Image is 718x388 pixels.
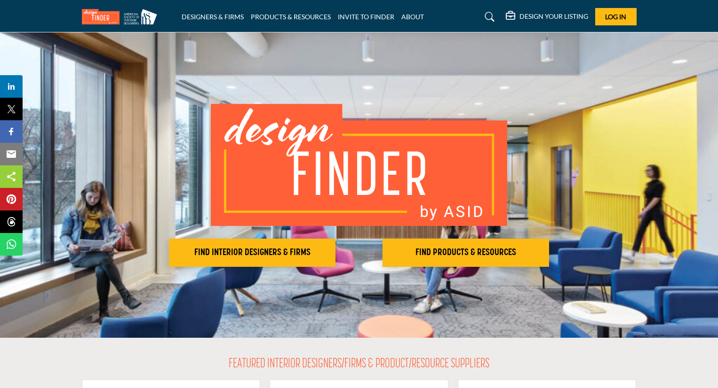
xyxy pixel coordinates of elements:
span: Log In [605,13,626,21]
button: FIND INTERIOR DESIGNERS & FIRMS [169,239,335,267]
a: DESIGNERS & FIRMS [182,13,244,21]
img: Site Logo [82,9,162,24]
h2: FEATURED INTERIOR DESIGNERS/FIRMS & PRODUCT/RESOURCE SUPPLIERS [229,357,489,372]
h2: FIND PRODUCTS & RESOURCES [385,247,546,258]
a: Search [476,9,501,24]
button: FIND PRODUCTS & RESOURCES [383,239,549,267]
a: ABOUT [401,13,424,21]
button: Log In [595,8,637,25]
img: image [211,104,507,226]
div: DESIGN YOUR LISTING [506,11,588,23]
h2: FIND INTERIOR DESIGNERS & FIRMS [172,247,333,258]
h5: DESIGN YOUR LISTING [519,12,588,21]
a: INVITE TO FINDER [338,13,394,21]
a: PRODUCTS & RESOURCES [251,13,331,21]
